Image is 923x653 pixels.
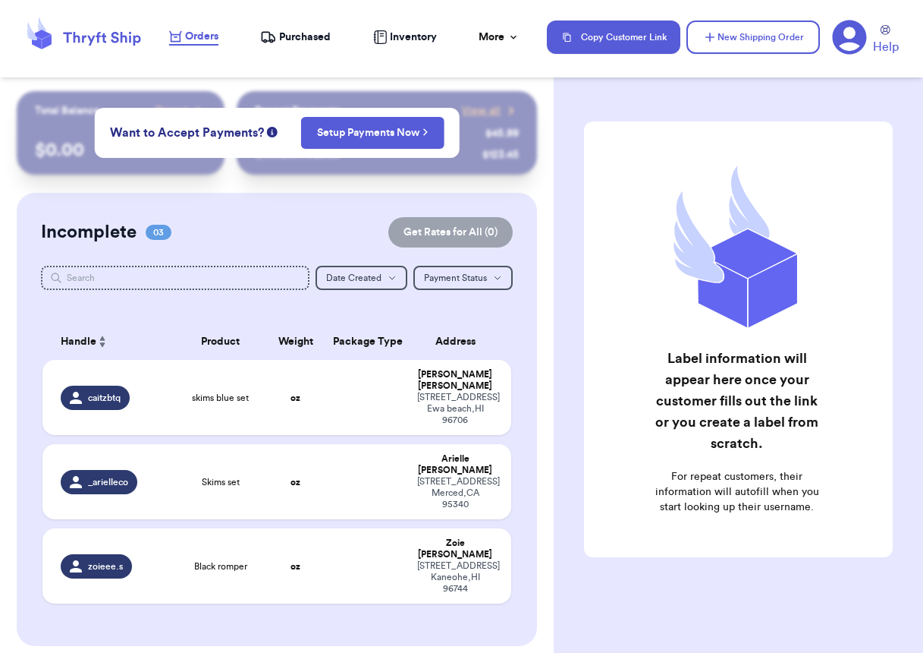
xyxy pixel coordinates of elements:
span: Purchased [279,30,331,45]
strong: oz [290,562,300,571]
th: Package Type [324,323,408,360]
strong: oz [290,478,300,487]
a: Help [873,25,899,56]
span: Skims set [202,476,240,488]
strong: oz [290,393,300,402]
th: Product [174,323,268,360]
th: Weight [268,323,324,360]
th: Address [408,323,511,360]
a: View all [462,103,519,118]
span: Black romper [194,560,247,573]
div: Zoie [PERSON_NAME] [417,538,493,560]
p: Total Balance [35,103,100,118]
div: Arielle [PERSON_NAME] [417,453,493,476]
div: More [479,30,520,45]
span: skims blue set [192,392,249,404]
span: Inventory [390,30,437,45]
span: 03 [146,225,171,240]
div: [STREET_ADDRESS] Merced , CA 95340 [417,476,493,510]
button: New Shipping Order [686,21,820,54]
span: Orders [185,29,218,44]
h2: Incomplete [41,220,137,244]
h2: Label information will appear here once your customer fills out the link or you create a label fr... [652,348,821,454]
a: Setup Payments Now [317,125,429,140]
p: Recent Payments [255,103,339,118]
span: Help [873,38,899,56]
div: $ 45.99 [485,126,519,141]
span: _arielleco [88,476,128,488]
p: For repeat customers, their information will autofill when you start looking up their username. [652,469,821,515]
a: Inventory [373,30,437,45]
span: Want to Accept Payments? [110,124,264,142]
div: $ 123.45 [482,147,519,162]
a: Payout [155,103,206,118]
div: [PERSON_NAME] [PERSON_NAME] [417,369,493,392]
span: Payment Status [424,273,487,282]
span: Date Created [326,273,381,282]
div: [STREET_ADDRESS] Kaneohe , HI 96744 [417,560,493,595]
button: Sort ascending [96,333,108,351]
span: Handle [61,334,96,350]
span: caitzbtq [88,392,121,404]
a: Orders [169,29,218,46]
button: Get Rates for All (0) [388,217,513,248]
button: Date Created [316,266,407,290]
span: View all [462,103,501,118]
p: $ 0.00 [35,138,207,162]
a: Purchased [260,30,331,45]
button: Payment Status [413,266,513,290]
div: [STREET_ADDRESS] Ewa beach , HI 96706 [417,392,493,426]
span: zoieee.s [88,560,123,573]
button: Setup Payments Now [301,117,444,149]
span: Payout [155,103,188,118]
input: Search [41,266,309,290]
button: Copy Customer Link [547,21,680,54]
